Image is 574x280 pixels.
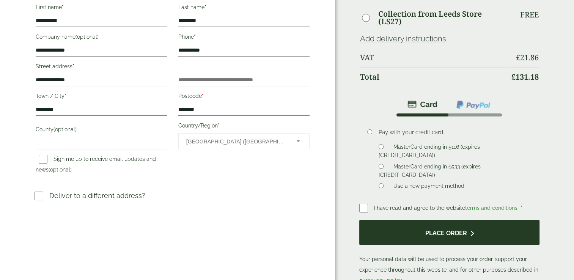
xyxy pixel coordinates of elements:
span: (optional) [75,34,99,40]
button: Place order [359,220,540,245]
abbr: required [202,93,204,99]
p: Deliver to a different address? [49,190,145,201]
img: stripe.png [407,100,437,109]
img: ppcp-gateway.png [456,100,491,110]
span: I have read and agree to the website [374,205,519,211]
label: Postcode [178,91,310,104]
abbr: required [62,4,64,10]
span: £ [516,52,520,63]
p: Pay with your credit card. [379,128,528,137]
p: Free [520,10,539,19]
span: (optional) [53,126,77,132]
th: VAT [360,49,506,67]
bdi: 21.86 [516,52,539,63]
label: First name [36,2,167,15]
a: terms and conditions [465,205,517,211]
abbr: required [72,63,74,69]
label: County [36,124,167,137]
label: Use a new payment method [390,183,467,191]
label: Country/Region [178,120,310,133]
label: MasterCard ending in 5116 (expires [CREDIT_CARD_DATA]) [379,144,480,160]
a: Add delivery instructions [360,34,446,43]
label: Collection from Leeds Store (LS27) [378,10,506,25]
span: United Kingdom (UK) [186,134,286,149]
input: Sign me up to receive email updates and news(optional) [39,155,47,164]
label: Company name [36,31,167,44]
label: Phone [178,31,310,44]
abbr: required [218,123,220,129]
label: Street address [36,61,167,74]
abbr: required [521,205,522,211]
span: (optional) [49,167,72,173]
abbr: required [64,93,66,99]
span: £ [511,72,516,82]
abbr: required [194,34,196,40]
th: Total [360,68,506,86]
abbr: required [204,4,206,10]
bdi: 131.18 [511,72,539,82]
span: Country/Region [178,133,310,149]
label: Town / City [36,91,167,104]
label: MasterCard ending in 6533 (expires [CREDIT_CARD_DATA]) [379,164,480,180]
label: Sign me up to receive email updates and news [36,156,156,175]
label: Last name [178,2,310,15]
